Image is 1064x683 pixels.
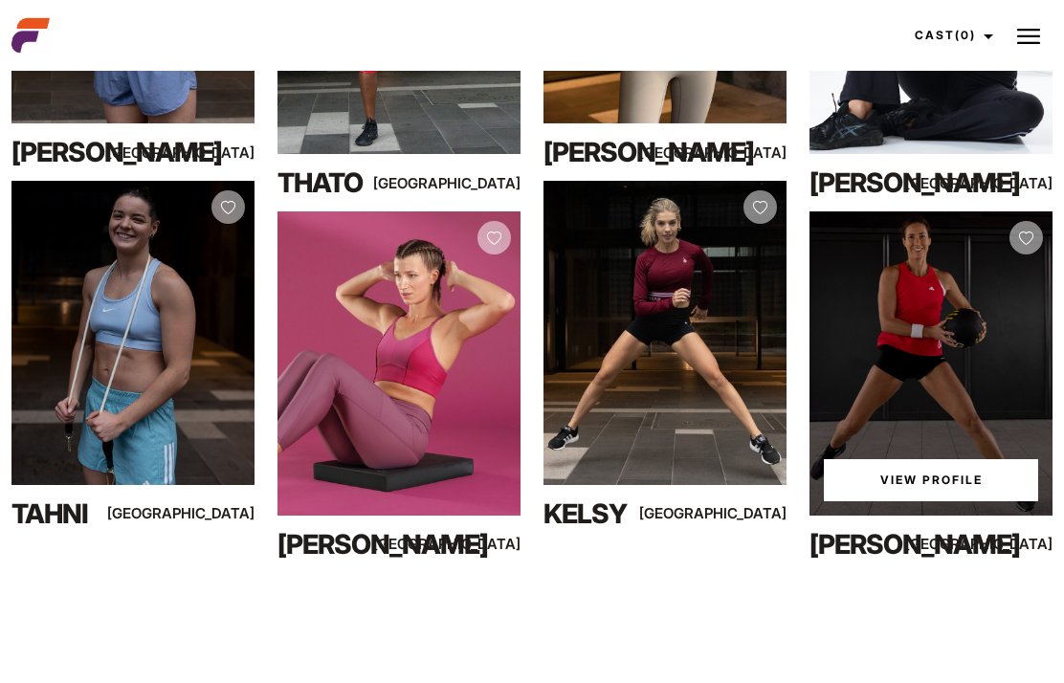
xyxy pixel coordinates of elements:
div: [PERSON_NAME] [11,133,157,171]
div: Kelsy [543,495,689,533]
div: Tahni [11,495,157,533]
a: Cast(0) [898,10,1005,61]
div: [GEOGRAPHIC_DATA] [714,501,787,525]
div: [GEOGRAPHIC_DATA] [980,532,1053,556]
div: [GEOGRAPHIC_DATA] [182,501,255,525]
img: cropped-aefm-brand-fav-22-square.png [11,16,50,55]
span: (0) [955,28,976,42]
div: [PERSON_NAME] [809,164,955,202]
div: [GEOGRAPHIC_DATA] [448,532,521,556]
div: [GEOGRAPHIC_DATA] [448,171,521,195]
div: Thato [277,164,423,202]
div: [GEOGRAPHIC_DATA] [980,171,1053,195]
img: Burger icon [1017,25,1040,48]
div: [PERSON_NAME] [543,133,689,171]
div: [GEOGRAPHIC_DATA] [714,141,787,165]
a: View Liz M'sProfile [824,459,1038,501]
div: [PERSON_NAME] [277,525,423,563]
div: [PERSON_NAME] [809,525,955,563]
div: [GEOGRAPHIC_DATA] [182,141,255,165]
